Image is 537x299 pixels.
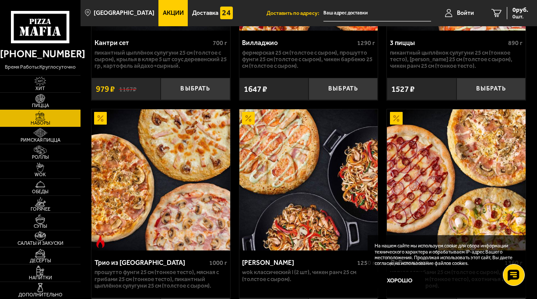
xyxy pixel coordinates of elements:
[391,85,414,93] span: 1527 ₽
[239,109,378,250] a: АкционныйВилла Капри
[387,109,526,250] img: ДаВинчи сет
[375,243,516,266] p: На нашем сайте мы используем cookie для сбора информации технического характера и обрабатываем IP...
[94,112,107,125] img: Акционный
[91,109,230,250] a: АкционныйОстрое блюдоТрио из Рио
[239,109,378,250] img: Вилла Капри
[357,39,375,47] span: 1290 г
[94,10,154,16] span: [GEOGRAPHIC_DATA]
[242,269,375,282] p: Wok классический L (2 шт), Чикен Ранч 25 см (толстое с сыром).
[508,39,523,47] span: 890 г
[456,78,526,100] button: Выбрать
[242,259,354,267] div: [PERSON_NAME]
[96,85,115,93] span: 979 ₽
[357,259,375,267] span: 1250 г
[91,109,230,250] img: Трио из Рио
[95,49,227,70] p: Пикантный цыплёнок сулугуни 25 см (толстое с сыром), крылья в кляре 5 шт соус деревенский 25 гр, ...
[375,272,425,289] button: Хорошо
[119,85,137,93] s: 1167 ₽
[267,10,323,16] span: Доставить по адресу:
[323,5,431,21] input: Ваш адрес доставки
[512,14,528,19] span: 0 шт.
[95,259,207,267] div: Трио из [GEOGRAPHIC_DATA]
[242,49,375,70] p: Фермерская 25 см (толстое с сыром), Прошутто Фунги 25 см (толстое с сыром), Чикен Барбекю 25 см (...
[387,109,526,250] a: АкционныйДаВинчи сет
[242,39,354,47] div: Вилладжио
[192,10,218,16] span: Доставка
[220,7,233,19] img: 15daf4d41897b9f0e9f617042186c801.svg
[95,39,211,47] div: Кантри сет
[390,112,403,125] img: Акционный
[512,7,528,13] span: 0 руб.
[457,10,474,16] span: Войти
[213,39,227,47] span: 700 г
[94,235,107,248] img: Острое блюдо
[390,49,523,70] p: Пикантный цыплёнок сулугуни 25 см (тонкое тесто), [PERSON_NAME] 25 см (толстое с сыром), Чикен Ра...
[161,78,230,100] button: Выбрать
[390,39,506,47] div: 3 пиццы
[163,10,184,16] span: Акции
[209,259,227,267] span: 1000 г
[95,269,227,289] p: Прошутто Фунги 25 см (тонкое тесто), Мясная с грибами 25 см (тонкое тесто), Пикантный цыплёнок су...
[242,112,255,125] img: Акционный
[309,78,378,100] button: Выбрать
[244,85,267,93] span: 1647 ₽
